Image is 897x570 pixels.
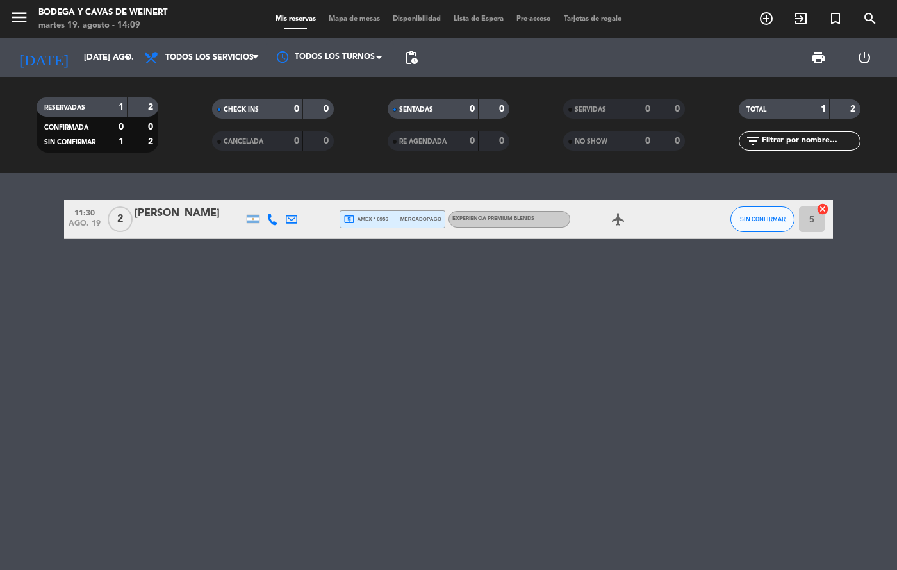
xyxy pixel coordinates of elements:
span: 11:30 [69,205,101,219]
strong: 0 [324,137,331,146]
strong: 0 [119,122,124,131]
i: exit_to_app [793,11,809,26]
button: SIN CONFIRMAR [730,206,794,232]
span: 2 [108,206,133,232]
strong: 2 [148,137,156,146]
span: CHECK INS [224,106,259,113]
i: local_atm [343,214,355,225]
span: mercadopago [400,215,441,223]
strong: 0 [645,137,650,146]
strong: 1 [119,103,124,112]
div: Bodega y Cavas de Weinert [38,6,167,19]
span: Mapa de mesas [322,15,386,22]
div: martes 19. agosto - 14:09 [38,19,167,32]
i: arrow_drop_down [119,50,135,65]
strong: 0 [675,105,682,113]
span: TOTAL [746,106,766,113]
span: CONFIRMADA [44,124,88,131]
div: [PERSON_NAME] [135,205,243,222]
span: Tarjetas de regalo [557,15,629,22]
strong: 1 [119,137,124,146]
i: filter_list [745,133,761,149]
span: Pre-acceso [510,15,557,22]
i: cancel [816,203,829,215]
input: Filtrar por nombre... [761,134,860,148]
span: Mis reservas [269,15,322,22]
span: SIN CONFIRMAR [44,139,95,146]
span: Experiencia Premium Blends [452,216,534,221]
strong: 0 [499,137,507,146]
span: SIN CONFIRMAR [740,215,786,222]
strong: 0 [470,137,475,146]
strong: 0 [294,137,299,146]
span: NO SHOW [575,138,607,145]
strong: 0 [675,137,682,146]
strong: 2 [850,105,858,113]
span: SERVIDAS [575,106,606,113]
i: turned_in_not [828,11,843,26]
span: RESERVADAS [44,105,85,111]
span: ago. 19 [69,219,101,234]
strong: 0 [645,105,650,113]
span: SENTADAS [399,106,433,113]
span: CANCELADA [224,138,263,145]
i: add_circle_outline [759,11,774,26]
strong: 1 [821,105,826,113]
span: amex * 6956 [343,214,388,225]
span: pending_actions [404,50,419,65]
span: Lista de Espera [447,15,510,22]
i: airplanemode_active [611,212,626,227]
strong: 0 [324,105,331,113]
span: print [811,50,826,65]
i: [DATE] [10,44,78,72]
strong: 0 [148,122,156,131]
div: LOG OUT [841,38,887,77]
span: Disponibilidad [386,15,447,22]
i: power_settings_new [857,50,872,65]
i: menu [10,8,29,27]
strong: 0 [499,105,507,113]
span: Todos los servicios [165,53,254,62]
button: menu [10,8,29,31]
i: search [862,11,878,26]
span: RE AGENDADA [399,138,447,145]
strong: 0 [294,105,299,113]
strong: 2 [148,103,156,112]
strong: 0 [470,105,475,113]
